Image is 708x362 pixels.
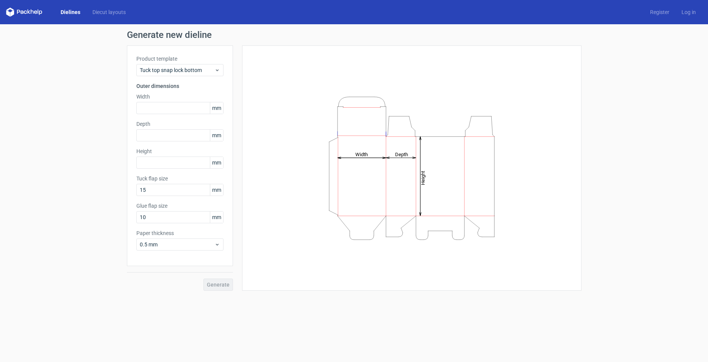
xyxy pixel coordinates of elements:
a: Log in [675,8,702,16]
span: mm [210,130,223,141]
h3: Outer dimensions [136,82,223,90]
tspan: Depth [395,151,408,157]
label: Width [136,93,223,100]
span: 0.5 mm [140,241,214,248]
label: Paper thickness [136,229,223,237]
span: mm [210,212,223,223]
label: Height [136,147,223,155]
span: mm [210,184,223,196]
label: Tuck flap size [136,175,223,182]
span: mm [210,102,223,114]
tspan: Height [420,171,426,185]
tspan: Width [355,151,367,157]
label: Product template [136,55,223,63]
label: Glue flap size [136,202,223,210]
a: Dielines [55,8,86,16]
a: Register [644,8,675,16]
h1: Generate new dieline [127,30,581,39]
label: Depth [136,120,223,128]
a: Diecut layouts [86,8,132,16]
span: Tuck top snap lock bottom [140,66,214,74]
span: mm [210,157,223,168]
